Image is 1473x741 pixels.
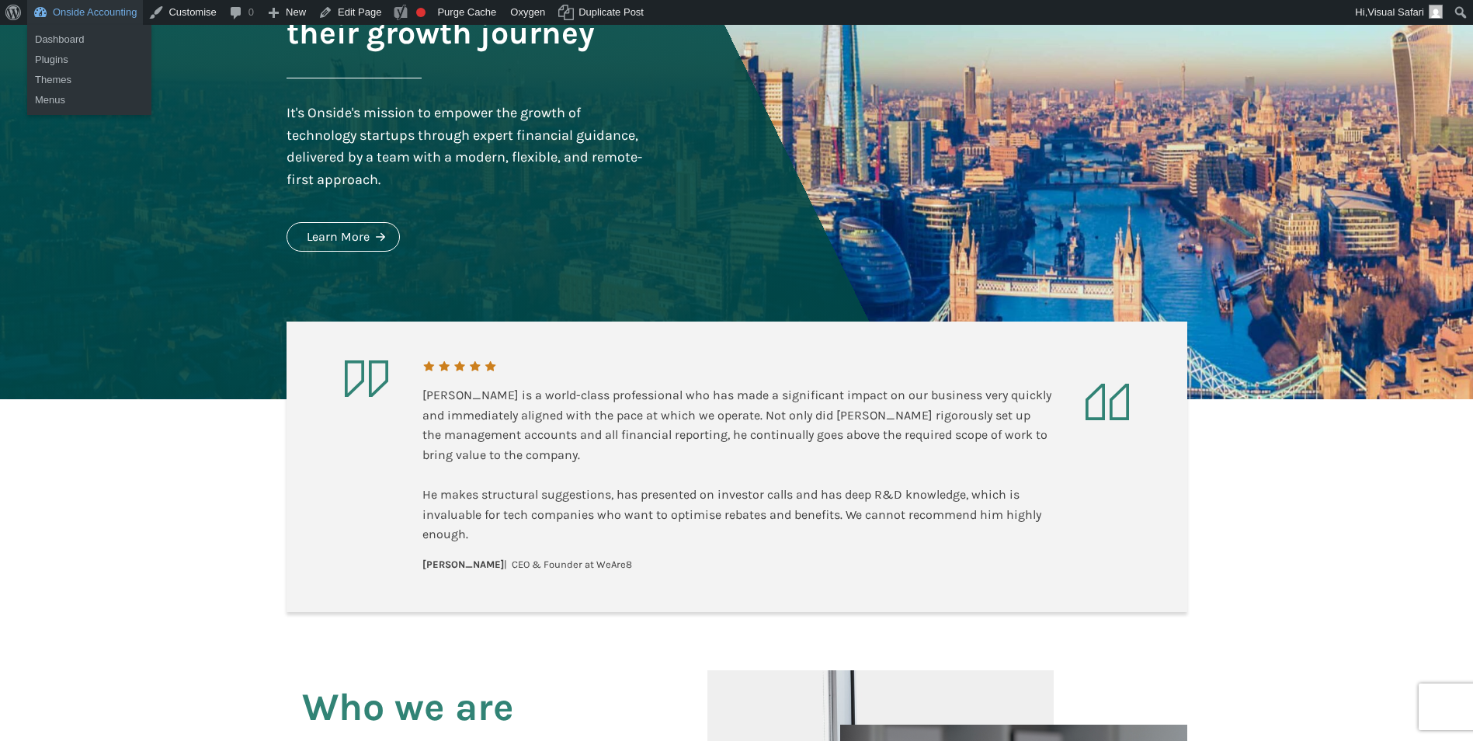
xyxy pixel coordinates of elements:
[27,90,151,110] a: Menus
[307,227,370,247] div: Learn More
[18,701,41,724] img: Revisit consent button
[27,30,151,50] a: Dashboard
[422,558,504,570] b: [PERSON_NAME]
[287,102,647,191] div: It's Onside's mission to empower the growth of technology startups through expert financial guida...
[18,701,41,724] button: Consent Preferences
[27,25,151,75] ul: Onside Accounting
[27,70,151,90] a: Themes
[416,8,426,17] div: Focus keyphrase not set
[27,50,151,70] a: Plugins
[1367,6,1424,18] span: Visual Safari
[422,557,632,573] div: | CEO & Founder at WeAre8
[27,65,151,115] ul: Onside Accounting
[422,385,1051,544] div: [PERSON_NAME] is a world-class professional who has made a significant impact on our business ver...
[287,222,400,252] a: Learn More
